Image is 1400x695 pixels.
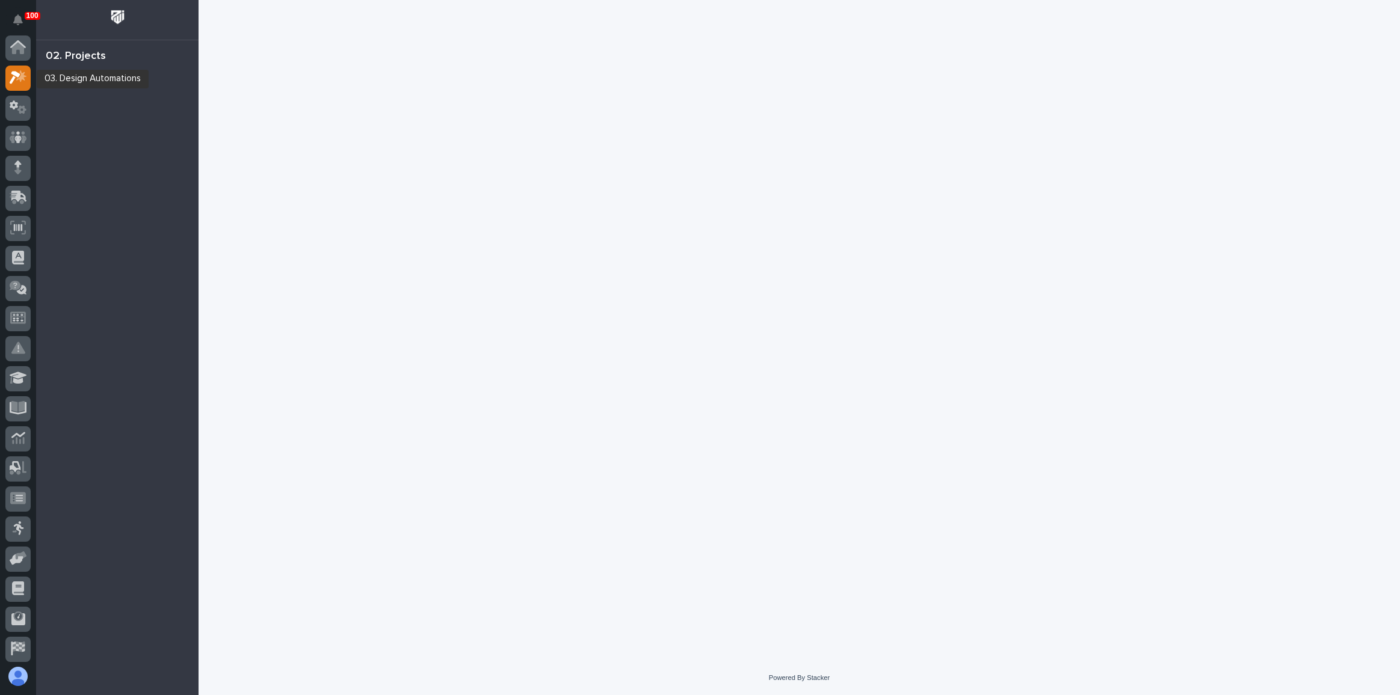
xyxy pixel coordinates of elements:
[15,14,31,34] div: Notifications100
[106,6,129,28] img: Workspace Logo
[46,50,106,63] div: 02. Projects
[5,7,31,32] button: Notifications
[26,11,39,20] p: 100
[769,674,830,681] a: Powered By Stacker
[5,664,31,689] button: users-avatar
